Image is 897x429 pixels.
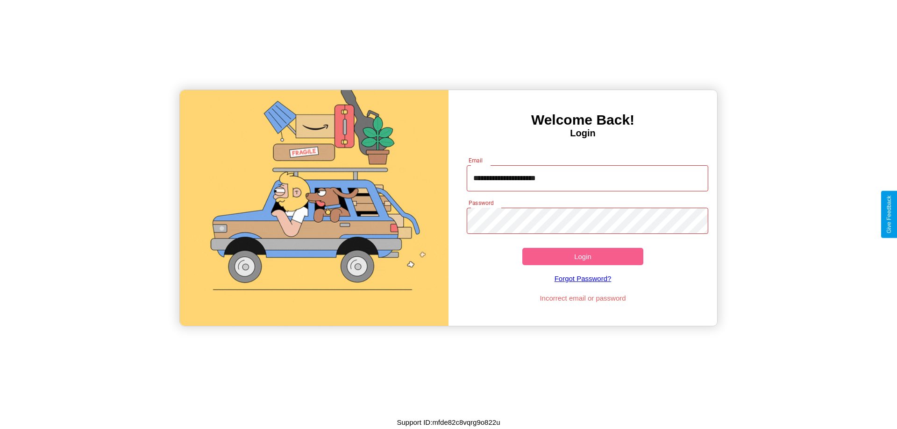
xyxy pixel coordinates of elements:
a: Forgot Password? [462,265,704,292]
p: Support ID: mfde82c8vqrg9o822u [397,416,500,429]
img: gif [180,90,448,326]
h3: Welcome Back! [448,112,717,128]
label: Email [469,156,483,164]
h4: Login [448,128,717,139]
div: Give Feedback [886,196,892,233]
button: Login [522,248,643,265]
label: Password [469,199,493,207]
p: Incorrect email or password [462,292,704,304]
